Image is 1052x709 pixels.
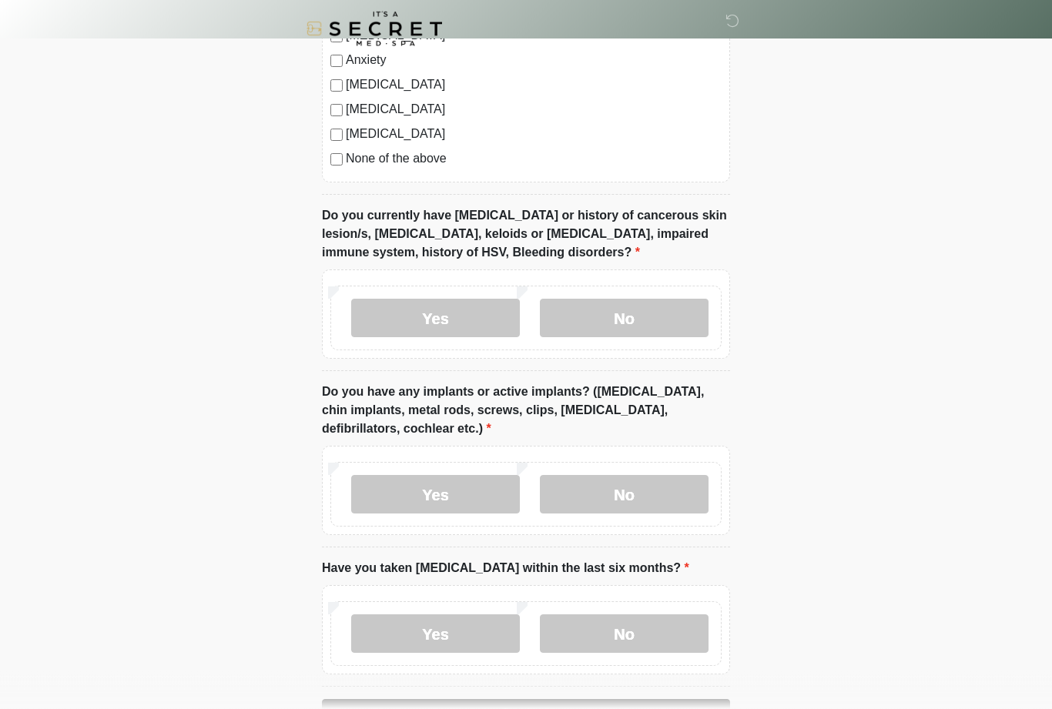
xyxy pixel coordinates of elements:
[540,299,709,338] label: No
[346,76,722,95] label: [MEDICAL_DATA]
[330,105,343,117] input: [MEDICAL_DATA]
[540,615,709,654] label: No
[330,80,343,92] input: [MEDICAL_DATA]
[330,154,343,166] input: None of the above
[540,476,709,514] label: No
[351,476,520,514] label: Yes
[346,150,722,169] label: None of the above
[307,12,442,46] img: It's A Secret Med Spa Logo
[322,383,730,439] label: Do you have any implants or active implants? ([MEDICAL_DATA], chin implants, metal rods, screws, ...
[346,101,722,119] label: [MEDICAL_DATA]
[322,207,730,263] label: Do you currently have [MEDICAL_DATA] or history of cancerous skin lesion/s, [MEDICAL_DATA], keloi...
[346,125,722,144] label: [MEDICAL_DATA]
[346,52,722,70] label: Anxiety
[330,55,343,68] input: Anxiety
[351,299,520,338] label: Yes
[322,560,689,578] label: Have you taken [MEDICAL_DATA] within the last six months?
[351,615,520,654] label: Yes
[330,129,343,142] input: [MEDICAL_DATA]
